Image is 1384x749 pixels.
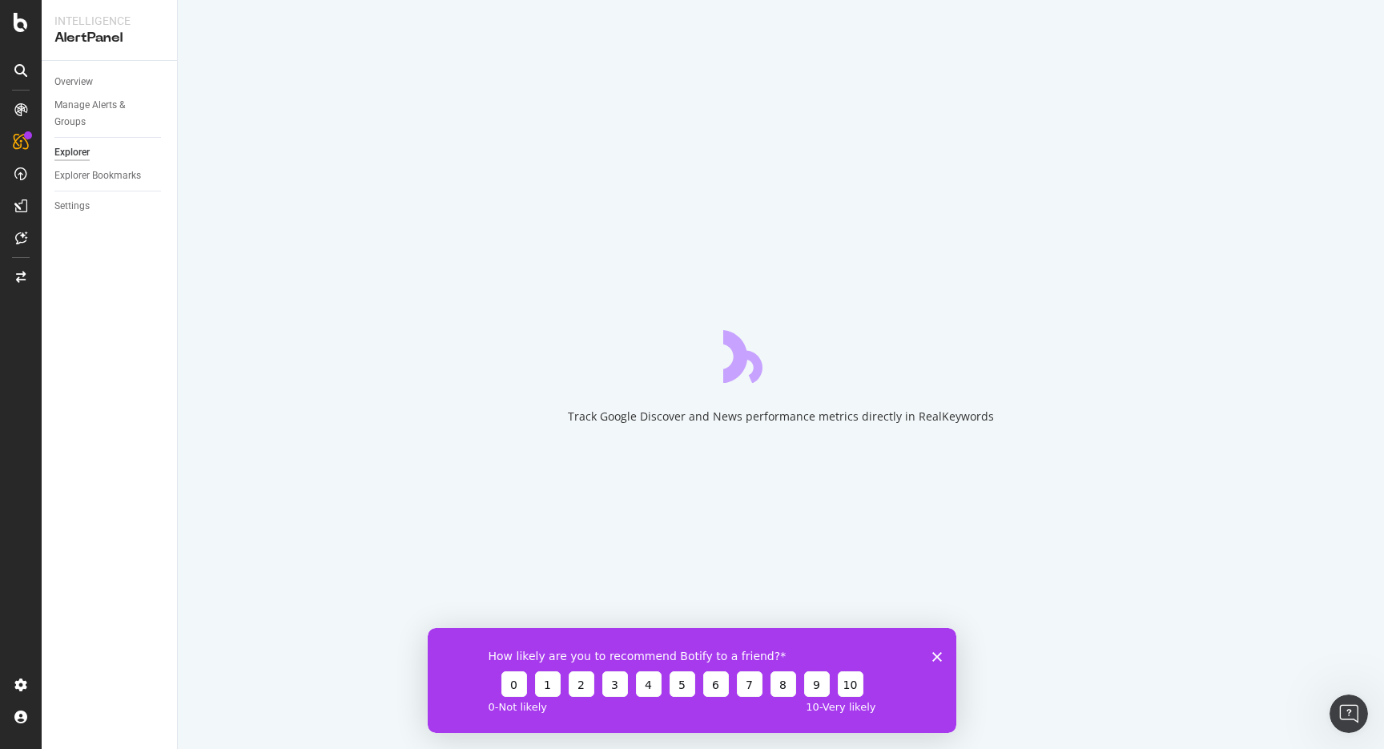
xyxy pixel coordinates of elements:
[54,144,166,161] a: Explorer
[723,325,839,383] div: animation
[54,74,166,91] a: Overview
[54,29,164,47] div: AlertPanel
[54,198,90,215] div: Settings
[54,97,151,131] div: Manage Alerts & Groups
[54,144,90,161] div: Explorer
[568,409,994,425] div: Track Google Discover and News performance metrics directly in RealKeywords
[428,628,956,733] iframe: Survey from Botify
[54,167,166,184] a: Explorer Bookmarks
[54,97,166,131] a: Manage Alerts & Groups
[54,13,164,29] div: Intelligence
[54,198,166,215] a: Settings
[1330,695,1368,733] iframe: Intercom live chat
[54,74,93,91] div: Overview
[54,167,141,184] div: Explorer Bookmarks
